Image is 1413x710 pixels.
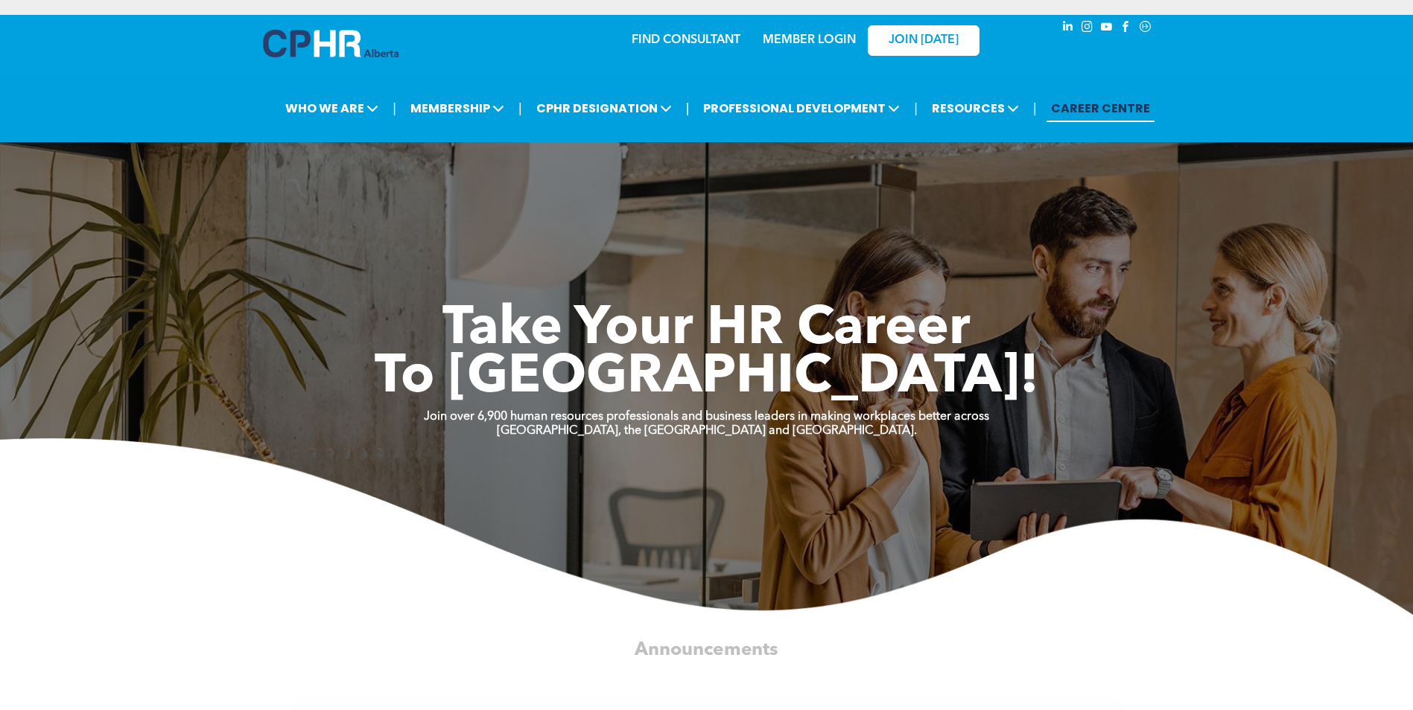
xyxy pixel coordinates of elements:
a: JOIN [DATE] [868,25,979,56]
li: | [686,93,690,124]
a: youtube [1099,19,1115,39]
a: MEMBER LOGIN [763,34,856,46]
span: MEMBERSHIP [406,95,509,122]
a: instagram [1079,19,1096,39]
img: A blue and white logo for cp alberta [263,30,399,57]
strong: Join over 6,900 human resources professionals and business leaders in making workplaces better ac... [424,411,989,423]
strong: [GEOGRAPHIC_DATA], the [GEOGRAPHIC_DATA] and [GEOGRAPHIC_DATA]. [497,425,917,437]
a: facebook [1118,19,1134,39]
a: linkedin [1060,19,1076,39]
span: WHO WE ARE [281,95,383,122]
span: CPHR DESIGNATION [532,95,676,122]
span: RESOURCES [927,95,1023,122]
li: | [914,93,918,124]
span: Announcements [635,641,778,659]
span: To [GEOGRAPHIC_DATA]! [375,351,1039,405]
span: PROFESSIONAL DEVELOPMENT [699,95,904,122]
a: FIND CONSULTANT [632,34,740,46]
li: | [518,93,522,124]
li: | [393,93,396,124]
a: CAREER CENTRE [1047,95,1155,122]
a: Social network [1137,19,1154,39]
span: Take Your HR Career [442,303,971,356]
li: | [1033,93,1037,124]
span: JOIN [DATE] [889,33,959,48]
